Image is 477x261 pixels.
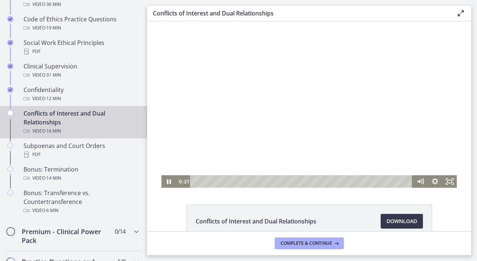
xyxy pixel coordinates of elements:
[7,87,13,93] i: Completed
[24,165,138,183] div: Bonus: Termination
[115,227,125,236] span: 0 / 14
[7,63,13,69] i: Completed
[24,47,138,56] div: PDF
[24,24,138,32] div: Video
[24,109,138,135] div: Conflicts of Interest and Dual Relationships
[266,154,280,166] button: Mute
[153,9,445,18] h3: Conflicts of Interest and Dual Relationships
[196,217,316,226] span: Conflicts of Interest and Dual Relationships
[381,214,423,229] a: Download
[24,150,138,159] div: PDF
[24,174,138,183] div: Video
[45,206,58,215] span: · 6 min
[280,154,295,166] button: Show settings menu
[24,71,138,80] div: Video
[24,206,138,215] div: Video
[387,217,417,226] span: Download
[45,127,61,135] span: · 16 min
[7,16,13,22] i: Completed
[24,141,138,159] div: Subpoenas and Court Orders
[24,85,138,103] div: Confidentiality
[24,38,138,56] div: Social Work Ethical Principles
[24,127,138,135] div: Video
[45,71,61,80] span: · 31 min
[45,94,61,103] span: · 12 min
[24,94,138,103] div: Video
[24,62,138,80] div: Clinical Supervision
[295,154,310,166] button: Fullscreen
[275,237,344,249] button: Complete & continue
[24,188,138,215] div: Bonus: Transference vs. Countertransference
[147,21,471,188] iframe: Video Lesson
[22,227,111,245] h2: Premium - Clinical Power Pack
[24,15,138,32] div: Code of Ethics Practice Questions
[45,24,61,32] span: · 19 min
[45,174,61,183] span: · 14 min
[281,240,332,246] span: Complete & continue
[7,40,13,46] i: Completed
